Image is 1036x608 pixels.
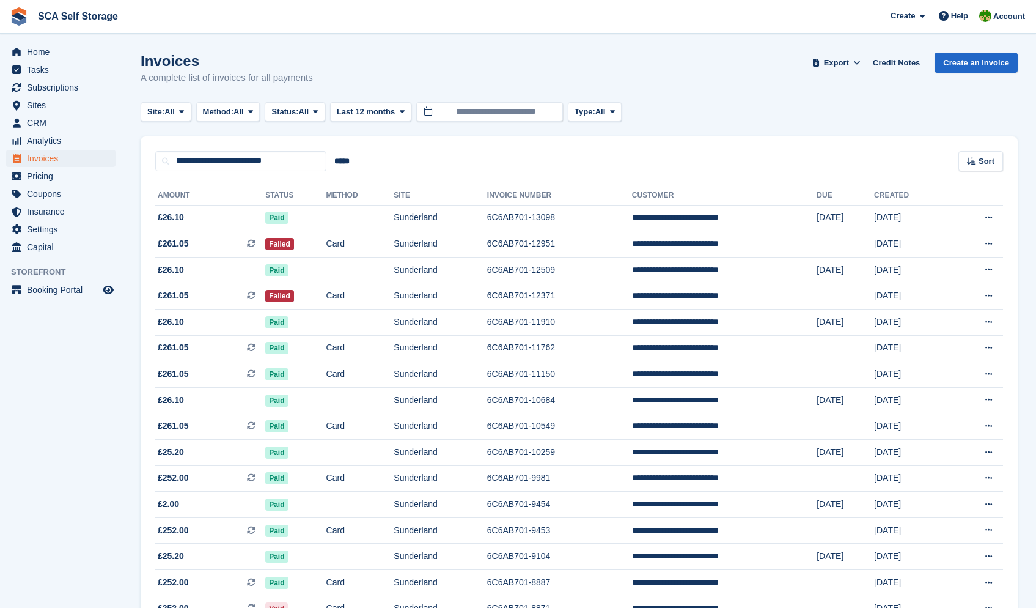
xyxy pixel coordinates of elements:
[632,186,817,206] th: Customer
[394,465,487,492] td: Sunderland
[874,186,949,206] th: Created
[487,387,632,413] td: 6C6AB701-10684
[595,106,606,118] span: All
[874,517,949,544] td: [DATE]
[6,61,116,78] a: menu
[6,239,116,256] a: menu
[326,335,394,361] td: Card
[27,150,100,167] span: Invoices
[265,212,288,224] span: Paid
[27,61,100,78] span: Tasks
[27,203,100,220] span: Insurance
[874,283,949,310] td: [DATE]
[6,168,116,185] a: menu
[158,472,189,484] span: £252.00
[487,283,632,310] td: 6C6AB701-12371
[394,231,487,258] td: Sunderland
[6,43,116,61] a: menu
[326,517,394,544] td: Card
[394,361,487,388] td: Sunderland
[27,132,100,149] span: Analytics
[874,413,949,440] td: [DATE]
[27,185,100,202] span: Coupons
[993,10,1025,23] span: Account
[265,316,288,328] span: Paid
[196,102,260,122] button: Method: All
[487,186,632,206] th: Invoice Number
[326,413,394,440] td: Card
[568,102,622,122] button: Type: All
[265,577,288,589] span: Paid
[101,283,116,297] a: Preview store
[158,316,184,328] span: £26.10
[265,447,288,459] span: Paid
[27,114,100,132] span: CRM
[487,205,632,231] td: 6C6AB701-13098
[817,257,874,283] td: [DATE]
[487,440,632,466] td: 6C6AB701-10259
[874,310,949,336] td: [DATE]
[874,335,949,361] td: [DATE]
[487,465,632,492] td: 6C6AB701-9981
[6,150,116,167] a: menu
[487,335,632,361] td: 6C6AB701-11762
[487,570,632,596] td: 6C6AB701-8887
[487,310,632,336] td: 6C6AB701-11910
[10,7,28,26] img: stora-icon-8386f47178a22dfd0bd8f6a31ec36ba5ce8667c1dd55bd0f319d3a0aa187defe.svg
[487,492,632,518] td: 6C6AB701-9454
[265,551,288,563] span: Paid
[233,106,244,118] span: All
[868,53,925,73] a: Credit Notes
[326,186,394,206] th: Method
[874,205,949,231] td: [DATE]
[6,97,116,114] a: menu
[6,203,116,220] a: menu
[27,168,100,185] span: Pricing
[147,106,164,118] span: Site:
[487,413,632,440] td: 6C6AB701-10549
[155,186,265,206] th: Amount
[158,524,189,537] span: £252.00
[394,257,487,283] td: Sunderland
[299,106,309,118] span: All
[394,517,487,544] td: Sunderland
[817,186,874,206] th: Due
[27,221,100,238] span: Settings
[158,264,184,276] span: £26.10
[874,257,949,283] td: [DATE]
[817,492,874,518] td: [DATE]
[326,361,394,388] td: Card
[141,102,191,122] button: Site: All
[487,544,632,570] td: 6C6AB701-9104
[935,53,1018,73] a: Create an Invoice
[326,465,394,492] td: Card
[337,106,395,118] span: Last 12 months
[158,420,189,432] span: £261.05
[265,420,288,432] span: Paid
[394,283,487,310] td: Sunderland
[158,289,189,302] span: £261.05
[326,231,394,258] td: Card
[394,387,487,413] td: Sunderland
[394,492,487,518] td: Sunderland
[394,570,487,596] td: Sunderland
[891,10,915,22] span: Create
[874,387,949,413] td: [DATE]
[874,361,949,388] td: [DATE]
[158,237,189,250] span: £261.05
[326,570,394,596] td: Card
[27,97,100,114] span: Sites
[158,341,189,354] span: £261.05
[27,281,100,298] span: Booking Portal
[817,440,874,466] td: [DATE]
[158,576,189,589] span: £252.00
[6,132,116,149] a: menu
[158,446,184,459] span: £25.20
[817,544,874,570] td: [DATE]
[164,106,175,118] span: All
[158,394,184,407] span: £26.10
[265,290,294,302] span: Failed
[265,102,325,122] button: Status: All
[487,257,632,283] td: 6C6AB701-12509
[979,10,991,22] img: Sam Chapman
